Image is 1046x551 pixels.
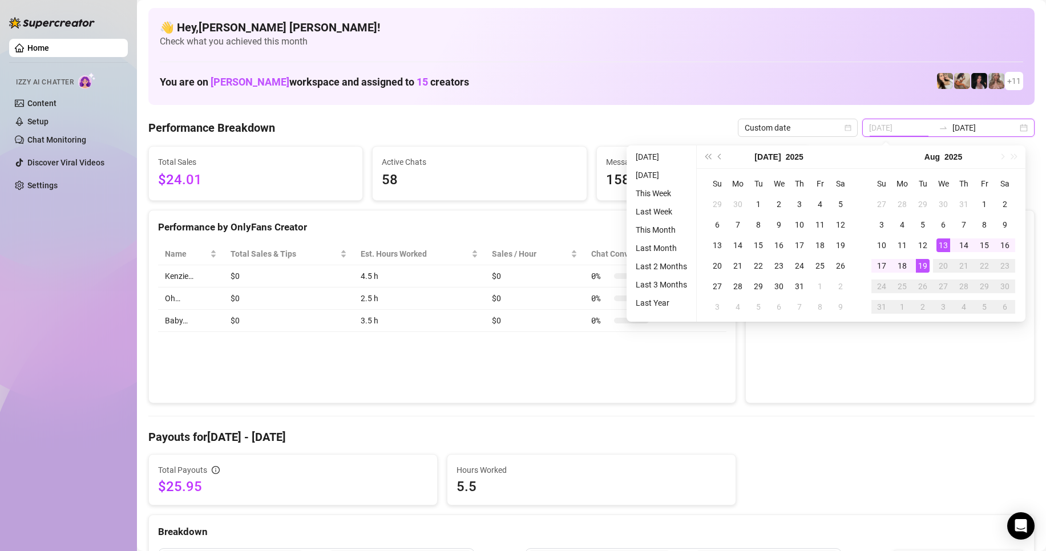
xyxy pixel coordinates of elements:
[933,256,954,276] td: 2025-08-20
[158,464,207,476] span: Total Payouts
[974,173,995,194] th: Fr
[895,238,909,252] div: 11
[830,276,851,297] td: 2025-08-02
[995,214,1015,235] td: 2025-08-09
[974,194,995,214] td: 2025-08-01
[944,145,962,168] button: Choose a year
[912,173,933,194] th: Tu
[810,194,830,214] td: 2025-07-04
[1007,75,1021,87] span: + 11
[869,121,934,134] input: Start date
[745,119,851,136] span: Custom date
[957,300,971,314] div: 4
[789,194,810,214] td: 2025-07-03
[584,243,726,265] th: Chat Conversion
[165,248,208,260] span: Name
[224,310,354,332] td: $0
[707,297,728,317] td: 2025-08-03
[933,297,954,317] td: 2025-09-03
[978,218,991,232] div: 8
[810,173,830,194] th: Fr
[752,300,765,314] div: 5
[591,270,609,282] span: 0 %
[211,76,289,88] span: [PERSON_NAME]
[631,168,692,182] li: [DATE]
[752,279,765,293] div: 29
[995,235,1015,256] td: 2025-08-16
[916,259,930,273] div: 19
[998,279,1012,293] div: 30
[158,310,224,332] td: Baby…
[954,73,970,89] img: Kayla (@kaylathaylababy)
[995,276,1015,297] td: 2025-08-30
[731,300,745,314] div: 4
[78,72,96,89] img: AI Chatter
[748,173,769,194] th: Tu
[710,300,724,314] div: 3
[978,279,991,293] div: 29
[707,173,728,194] th: Su
[974,297,995,317] td: 2025-09-05
[978,300,991,314] div: 5
[933,276,954,297] td: 2025-08-27
[936,300,950,314] div: 3
[813,238,827,252] div: 18
[957,218,971,232] div: 7
[892,173,912,194] th: Mo
[158,265,224,287] td: Kenzie…
[158,477,428,496] span: $25.95
[895,218,909,232] div: 4
[871,276,892,297] td: 2025-08-24
[158,243,224,265] th: Name
[834,218,847,232] div: 12
[752,197,765,211] div: 1
[871,194,892,214] td: 2025-07-27
[769,194,789,214] td: 2025-07-02
[995,297,1015,317] td: 2025-09-06
[27,158,104,167] a: Discover Viral Videos
[710,259,724,273] div: 20
[952,121,1017,134] input: End date
[160,76,469,88] h1: You are on workspace and assigned to creators
[158,287,224,310] td: Oh…
[974,256,995,276] td: 2025-08-22
[160,35,1023,48] span: Check what you achieved this month
[748,194,769,214] td: 2025-07-01
[769,173,789,194] th: We
[871,214,892,235] td: 2025-08-03
[995,194,1015,214] td: 2025-08-02
[954,194,974,214] td: 2025-07-31
[707,214,728,235] td: 2025-07-06
[916,279,930,293] div: 26
[871,173,892,194] th: Su
[954,256,974,276] td: 2025-08-21
[793,218,806,232] div: 10
[810,256,830,276] td: 2025-07-25
[957,197,971,211] div: 31
[830,235,851,256] td: 2025-07-19
[772,300,786,314] div: 6
[754,145,781,168] button: Choose a month
[892,297,912,317] td: 2025-09-01
[485,243,584,265] th: Sales / Hour
[772,197,786,211] div: 2
[789,297,810,317] td: 2025-08-07
[895,300,909,314] div: 1
[954,235,974,256] td: 2025-08-14
[606,169,801,191] span: 158
[731,238,745,252] div: 14
[631,150,692,164] li: [DATE]
[974,276,995,297] td: 2025-08-29
[988,73,1004,89] img: Kenzie (@dmaxkenz)
[148,429,1035,445] h4: Payouts for [DATE] - [DATE]
[892,194,912,214] td: 2025-07-28
[27,135,86,144] a: Chat Monitoring
[382,156,577,168] span: Active Chats
[772,238,786,252] div: 16
[793,300,806,314] div: 7
[789,235,810,256] td: 2025-07-17
[631,241,692,255] li: Last Month
[492,248,568,260] span: Sales / Hour
[728,297,748,317] td: 2025-08-04
[748,214,769,235] td: 2025-07-08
